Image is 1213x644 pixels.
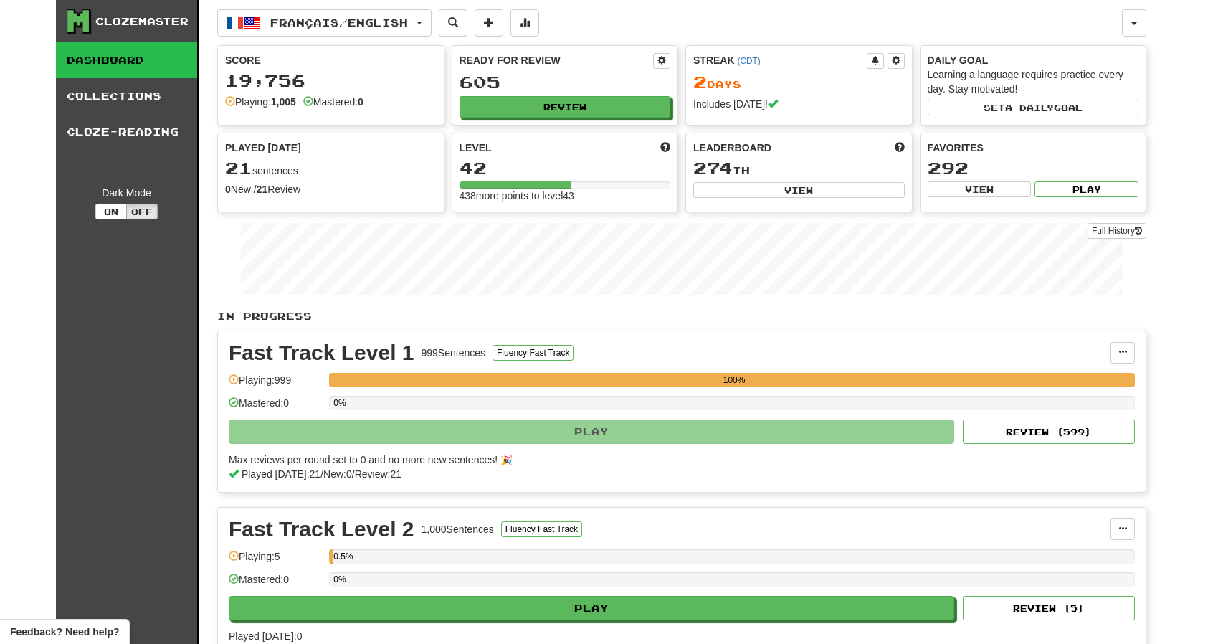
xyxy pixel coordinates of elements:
span: Played [DATE]: 21 [242,468,320,480]
span: Score more points to level up [660,141,670,155]
button: Fluency Fast Track [493,345,574,361]
div: sentences [225,159,437,178]
button: Search sentences [439,9,467,37]
div: th [693,159,905,178]
div: 605 [460,73,671,91]
div: Max reviews per round set to 0 and no more new sentences! 🎉 [229,453,1126,467]
div: Score [225,53,437,67]
span: Leaderboard [693,141,771,155]
a: Full History [1088,223,1146,239]
button: View [693,182,905,198]
div: 42 [460,159,671,177]
span: 21 [225,158,252,178]
div: New / Review [225,182,437,196]
div: Playing: 5 [229,549,322,573]
button: Review (599) [963,420,1135,444]
a: (CDT) [737,56,760,66]
button: Add sentence to collection [475,9,503,37]
div: Mastered: [303,95,363,109]
button: View [928,181,1032,197]
div: 438 more points to level 43 [460,189,671,203]
button: Play [229,420,954,444]
div: Streak [693,53,867,67]
div: Clozemaster [95,14,189,29]
button: Off [126,204,158,219]
span: 274 [693,158,733,178]
span: Played [DATE]: 0 [229,630,302,642]
div: 1,000 Sentences [422,522,494,536]
div: Playing: 999 [229,373,322,397]
span: Played [DATE] [225,141,301,155]
span: New: 0 [323,468,352,480]
div: Mastered: 0 [229,572,322,596]
button: On [95,204,127,219]
div: Playing: [225,95,296,109]
div: Favorites [928,141,1139,155]
div: Includes [DATE]! [693,97,905,111]
p: In Progress [217,309,1146,323]
span: / [320,468,323,480]
button: Play [1034,181,1138,197]
div: 999 Sentences [422,346,486,360]
div: Mastered: 0 [229,396,322,420]
button: Play [229,596,954,620]
span: This week in points, UTC [895,141,905,155]
strong: 0 [225,184,231,195]
button: Review (5) [963,596,1135,620]
div: 19,756 [225,72,437,90]
a: Dashboard [56,42,197,78]
span: Open feedback widget [10,625,119,639]
a: Collections [56,78,197,114]
span: / [352,468,355,480]
strong: 1,005 [271,96,296,108]
button: Seta dailygoal [928,100,1139,115]
span: a daily [1005,103,1054,113]
span: Review: 21 [355,468,401,480]
span: Français / English [270,16,408,29]
button: More stats [510,9,539,37]
div: Day s [693,73,905,92]
span: 2 [693,72,707,92]
div: 292 [928,159,1139,177]
span: Level [460,141,492,155]
div: Learning a language requires practice every day. Stay motivated! [928,67,1139,96]
strong: 21 [257,184,268,195]
div: Dark Mode [67,186,186,200]
div: Fast Track Level 2 [229,518,414,540]
div: Ready for Review [460,53,654,67]
button: Français/English [217,9,432,37]
button: Review [460,96,671,118]
a: Cloze-Reading [56,114,197,150]
div: 100% [333,373,1135,387]
button: Fluency Fast Track [501,521,582,537]
strong: 0 [358,96,363,108]
div: Daily Goal [928,53,1139,67]
div: Fast Track Level 1 [229,342,414,364]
